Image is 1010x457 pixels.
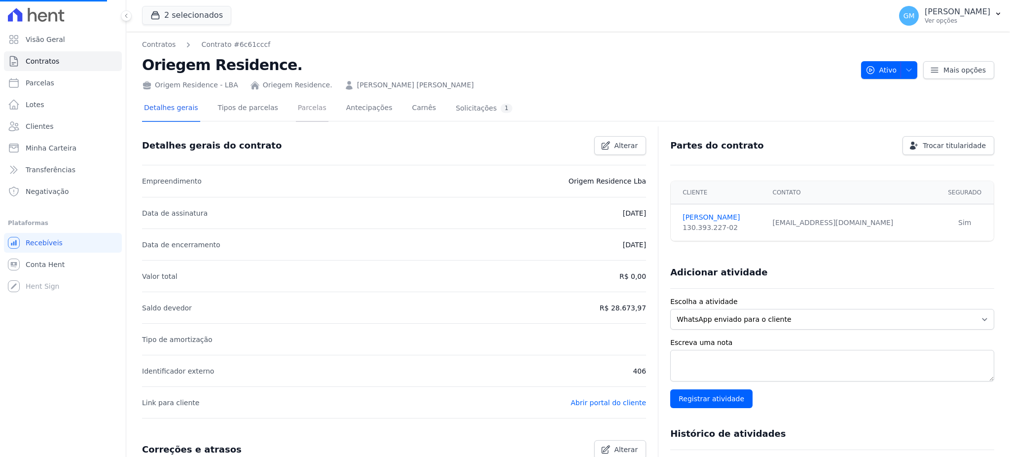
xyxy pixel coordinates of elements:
[594,136,647,155] a: Alterar
[619,270,646,282] p: R$ 0,00
[26,187,69,196] span: Negativação
[670,297,994,307] label: Escolha a atividade
[4,182,122,201] a: Negativação
[623,207,646,219] p: [DATE]
[861,61,918,79] button: Ativo
[501,104,512,113] div: 1
[142,96,200,122] a: Detalhes gerais
[26,143,76,153] span: Minha Carteira
[8,217,118,229] div: Plataformas
[263,80,332,90] a: Oriegem Residence.
[456,104,512,113] div: Solicitações
[902,136,994,155] a: Trocar titularidade
[670,267,767,278] h3: Adicionar atividade
[142,80,238,90] div: Origem Residence - LBA
[866,61,897,79] span: Ativo
[891,2,1010,30] button: GM [PERSON_NAME] Ver opções
[26,35,65,44] span: Visão Geral
[4,233,122,253] a: Recebíveis
[142,334,213,345] p: Tipo de amortização
[600,302,646,314] p: R$ 28.673,97
[4,116,122,136] a: Clientes
[26,100,44,110] span: Lotes
[201,39,270,50] a: Contrato #6c61cccf
[670,428,786,440] h3: Histórico de atividades
[571,399,646,407] a: Abrir portal do cliente
[142,270,178,282] p: Valor total
[923,141,986,151] span: Trocar titularidade
[670,140,764,152] h3: Partes do contrato
[142,397,199,409] p: Link para cliente
[142,175,202,187] p: Empreendimento
[936,181,994,204] th: Segurado
[767,181,936,204] th: Contato
[142,39,270,50] nav: Breadcrumb
[4,51,122,71] a: Contratos
[614,445,638,455] span: Alterar
[633,365,646,377] p: 406
[683,223,760,233] div: 130.393.227-02
[357,80,474,90] a: [PERSON_NAME] [PERSON_NAME]
[26,165,75,175] span: Transferências
[614,141,638,151] span: Alterar
[683,212,760,223] a: [PERSON_NAME]
[410,96,438,122] a: Carnês
[454,96,514,122] a: Solicitações1
[623,239,646,251] p: [DATE]
[142,39,853,50] nav: Breadcrumb
[903,12,915,19] span: GM
[142,239,220,251] p: Data de encerramento
[142,140,282,152] h3: Detalhes gerais do contrato
[26,238,63,248] span: Recebíveis
[569,175,647,187] p: Origem Residence Lba
[4,138,122,158] a: Minha Carteira
[26,121,53,131] span: Clientes
[216,96,280,122] a: Tipos de parcelas
[26,78,54,88] span: Parcelas
[344,96,395,122] a: Antecipações
[142,302,192,314] p: Saldo devedor
[670,338,994,348] label: Escreva uma nota
[4,95,122,114] a: Lotes
[4,255,122,274] a: Conta Hent
[925,7,990,17] p: [PERSON_NAME]
[671,181,766,204] th: Cliente
[296,96,328,122] a: Parcelas
[26,260,65,269] span: Conta Hent
[925,17,990,25] p: Ver opções
[4,30,122,49] a: Visão Geral
[4,73,122,93] a: Parcelas
[670,389,753,408] input: Registrar atividade
[923,61,994,79] a: Mais opções
[142,54,853,76] h2: Oriegem Residence.
[773,218,930,228] div: [EMAIL_ADDRESS][DOMAIN_NAME]
[26,56,59,66] span: Contratos
[943,65,986,75] span: Mais opções
[142,6,231,25] button: 2 selecionados
[142,207,208,219] p: Data de assinatura
[936,204,994,241] td: Sim
[142,39,176,50] a: Contratos
[142,365,214,377] p: Identificador externo
[142,444,242,456] h3: Correções e atrasos
[4,160,122,180] a: Transferências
